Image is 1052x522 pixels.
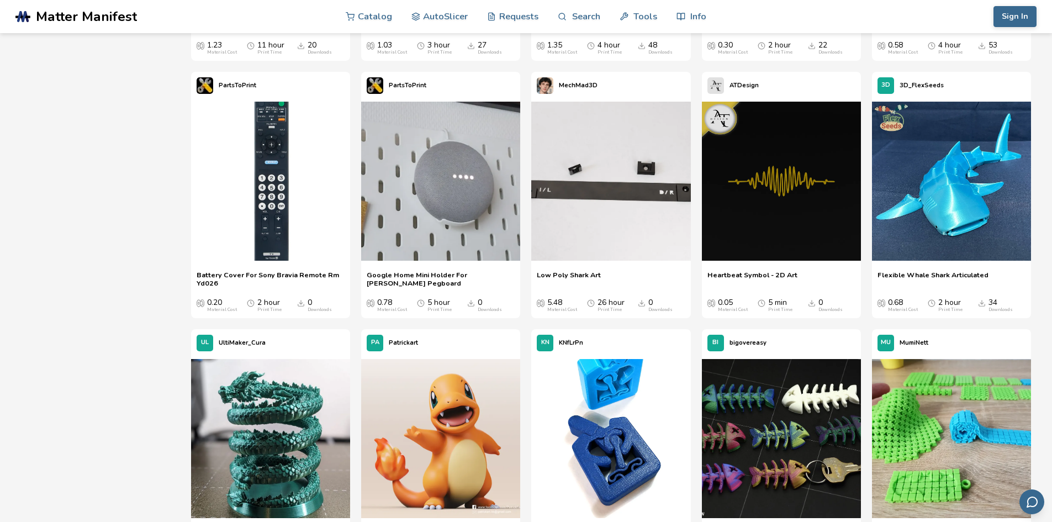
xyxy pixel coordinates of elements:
[361,72,432,99] a: PartsToPrint's profilePartsToPrint
[988,298,1013,313] div: 34
[197,271,345,287] a: Battery Cover For Sony Bravia Remote Rm Yd026
[587,41,595,50] span: Average Print Time
[888,50,918,55] div: Material Cost
[417,298,425,307] span: Average Print Time
[547,41,577,55] div: 1.35
[978,41,986,50] span: Downloads
[877,298,885,307] span: Average Cost
[478,298,502,313] div: 0
[758,298,765,307] span: Average Print Time
[219,337,266,349] p: UltiMaker_Cura
[537,298,544,307] span: Average Cost
[219,80,256,91] p: PartsToPrint
[587,298,595,307] span: Average Print Time
[541,339,549,346] span: KN
[191,72,262,99] a: PartsToPrint's profilePartsToPrint
[598,50,622,55] div: Print Time
[547,50,577,55] div: Material Cost
[257,298,282,313] div: 2 hour
[648,298,673,313] div: 0
[207,41,237,55] div: 1.23
[900,80,944,91] p: 3D_FlexSeeds
[598,307,622,313] div: Print Time
[201,339,209,346] span: UL
[1019,489,1044,514] button: Send feedback via email
[729,337,766,349] p: bigovereasy
[197,41,204,50] span: Average Cost
[308,41,332,55] div: 20
[638,41,646,50] span: Downloads
[758,41,765,50] span: Average Print Time
[900,337,928,349] p: MumiNett
[993,6,1037,27] button: Sign In
[729,80,759,91] p: ATDesign
[938,298,963,313] div: 2 hour
[367,271,515,287] a: Google Home Mini Holder For [PERSON_NAME] Pegboard
[881,82,890,89] span: 3D
[297,41,305,50] span: Downloads
[427,50,452,55] div: Print Time
[257,50,282,55] div: Print Time
[818,41,843,55] div: 22
[928,298,935,307] span: Average Print Time
[467,41,475,50] span: Downloads
[389,80,426,91] p: PartsToPrint
[467,298,475,307] span: Downloads
[559,337,583,349] p: KNfLrPn
[389,337,418,349] p: Patrickart
[768,50,792,55] div: Print Time
[768,307,792,313] div: Print Time
[988,50,1013,55] div: Downloads
[36,9,137,24] span: Matter Manifest
[308,50,332,55] div: Downloads
[768,41,792,55] div: 2 hour
[478,41,502,55] div: 27
[702,72,764,99] a: ATDesign's profileATDesign
[547,307,577,313] div: Material Cost
[367,298,374,307] span: Average Cost
[718,50,748,55] div: Material Cost
[427,307,452,313] div: Print Time
[367,77,383,94] img: PartsToPrint's profile
[808,41,816,50] span: Downloads
[531,72,603,99] a: MechMad3D's profileMechMad3D
[427,41,452,55] div: 3 hour
[537,271,601,287] a: Low Poly Shark Art
[427,298,452,313] div: 5 hour
[197,77,213,94] img: PartsToPrint's profile
[988,41,1013,55] div: 53
[207,298,237,313] div: 0.20
[718,298,748,313] div: 0.05
[768,298,792,313] div: 5 min
[877,271,988,287] a: Flexible Whale Shark Articulated
[707,298,715,307] span: Average Cost
[938,307,963,313] div: Print Time
[598,41,622,55] div: 4 hour
[537,77,553,94] img: MechMad3D's profile
[478,50,502,55] div: Downloads
[938,50,963,55] div: Print Time
[818,298,843,313] div: 0
[207,50,237,55] div: Material Cost
[371,339,379,346] span: PA
[247,298,255,307] span: Average Print Time
[598,298,625,313] div: 26 hour
[559,80,598,91] p: MechMad3D
[377,41,407,55] div: 1.03
[818,307,843,313] div: Downloads
[707,41,715,50] span: Average Cost
[308,307,332,313] div: Downloads
[197,298,204,307] span: Average Cost
[707,271,797,287] a: Heartbeat Symbol - 2D Art
[888,307,918,313] div: Material Cost
[988,307,1013,313] div: Downloads
[648,307,673,313] div: Downloads
[308,298,332,313] div: 0
[207,307,237,313] div: Material Cost
[367,41,374,50] span: Average Cost
[478,307,502,313] div: Downloads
